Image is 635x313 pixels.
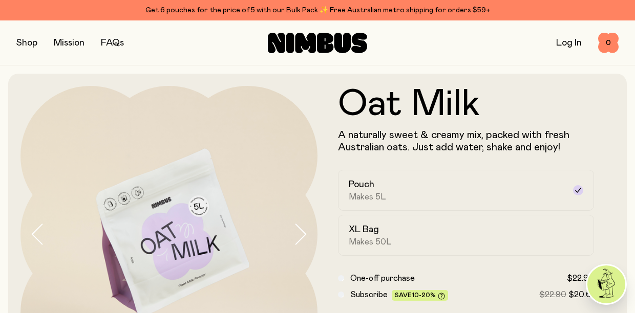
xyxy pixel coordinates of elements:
[349,178,374,191] h2: Pouch
[587,265,625,303] img: agent
[395,292,445,300] span: Save
[412,292,436,298] span: 10-20%
[54,38,84,48] a: Mission
[350,290,388,299] span: Subscribe
[101,38,124,48] a: FAQs
[349,237,392,247] span: Makes 50L
[350,274,415,282] span: One-off purchase
[349,192,386,202] span: Makes 5L
[539,290,566,299] span: $22.90
[556,38,582,48] a: Log In
[338,129,594,153] p: A naturally sweet & creamy mix, packed with fresh Australian oats. Just add water, shake and enjoy!
[349,223,379,236] h2: XL Bag
[338,86,594,123] h1: Oat Milk
[567,274,594,282] span: $22.90
[598,33,619,53] button: 0
[16,4,619,16] div: Get 6 pouches for the price of 5 with our Bulk Pack ✨ Free Australian metro shipping for orders $59+
[568,290,594,299] span: $20.61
